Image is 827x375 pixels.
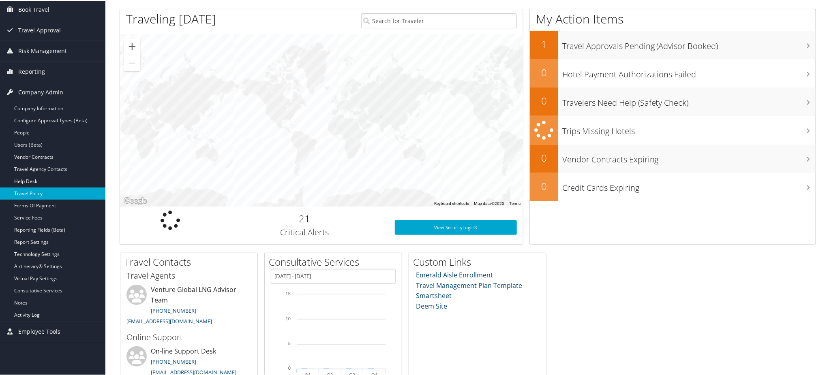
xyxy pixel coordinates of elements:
h3: Travel Approvals Pending (Advisor Booked) [562,36,816,51]
h3: Vendor Contracts Expiring [562,149,816,164]
span: Risk Management [18,40,67,60]
h2: 1 [530,36,558,50]
a: [PHONE_NUMBER] [151,357,196,364]
input: Search for Traveler [361,13,517,28]
h1: Traveling [DATE] [126,10,216,27]
span: Reporting [18,61,45,81]
h2: Travel Contacts [124,254,257,268]
span: Company Admin [18,81,63,102]
h3: Travelers Need Help (Safety Check) [562,92,816,108]
a: [EMAIL_ADDRESS][DOMAIN_NAME] [126,317,212,324]
a: Open this area in Google Maps (opens a new window) [122,195,149,206]
a: [EMAIL_ADDRESS][DOMAIN_NAME] [151,368,236,375]
button: Zoom out [124,54,140,70]
img: Google [122,195,149,206]
h2: 0 [530,93,558,107]
tspan: 0 [288,365,291,370]
h1: My Action Items [530,10,816,27]
span: Travel Approval [18,19,61,40]
a: 0Hotel Payment Authorizations Failed [530,58,816,87]
a: 1Travel Approvals Pending (Advisor Booked) [530,30,816,58]
h3: Hotel Payment Authorizations Failed [562,64,816,79]
h2: Custom Links [413,254,546,268]
a: 0Credit Cards Expiring [530,172,816,200]
li: Venture Global LNG Advisor Team [122,284,255,327]
h2: 0 [530,150,558,164]
a: Deem Site [416,301,448,310]
span: Employee Tools [18,321,60,341]
h3: Online Support [126,331,251,342]
a: Travel Management Plan Template- Smartsheet [416,280,525,300]
a: Emerald Aisle Enrollment [416,270,493,279]
tspan: 15 [286,290,291,295]
h2: 0 [530,179,558,192]
h3: Credit Cards Expiring [562,177,816,193]
tspan: 10 [286,315,291,320]
h2: 0 [530,65,558,79]
a: View SecurityLogic® [395,219,517,234]
a: [PHONE_NUMBER] [151,306,196,313]
tspan: 5 [288,340,291,345]
a: 0Travelers Need Help (Safety Check) [530,87,816,115]
h3: Critical Alerts [227,226,382,237]
span: Map data ©2025 [474,200,504,205]
a: Terms (opens in new tab) [509,200,521,205]
h2: 21 [227,211,382,225]
a: Trips Missing Hotels [530,115,816,144]
a: 0Vendor Contracts Expiring [530,144,816,172]
h3: Travel Agents [126,269,251,281]
h3: Trips Missing Hotels [562,121,816,136]
button: Zoom in [124,38,140,54]
h2: Consultative Services [269,254,402,268]
button: Keyboard shortcuts [434,200,469,206]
